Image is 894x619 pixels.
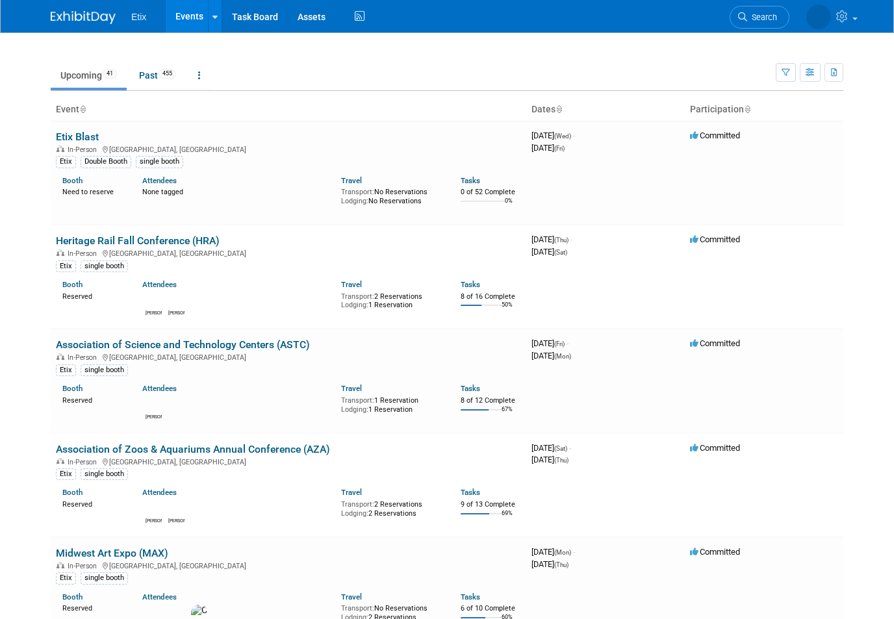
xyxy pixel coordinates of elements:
a: Association of Zoos & Aquariums Annual Conference (AZA) [56,521,330,533]
a: Attendees [142,435,177,444]
span: Lodging: [341,301,368,309]
a: Tasks [461,435,480,444]
div: Reserved [62,290,123,301]
img: ExhibitDay [51,11,116,24]
a: Travel [341,280,362,289]
span: (Fri) [554,145,565,152]
span: [DATE] [531,247,567,257]
span: Transport: [341,578,374,587]
span: - [567,389,568,399]
span: [DATE] [531,389,568,399]
a: Booth [62,280,83,289]
img: Amy Meyer [168,293,185,339]
span: Committed [690,131,740,140]
span: Search [715,12,745,22]
a: Tasks [461,280,480,289]
a: Sort by Start Date [556,104,562,114]
a: Etix Blast [56,131,99,143]
span: Etix [131,12,146,22]
span: In-Person [68,145,101,154]
span: (Sat) [554,523,567,530]
div: Etix [56,415,76,427]
div: single booth [136,156,183,168]
div: None tagged [142,185,332,197]
span: Lodging: [341,197,368,205]
img: In-Person Event [57,145,64,152]
a: Booth [62,176,83,185]
span: (Wed) [554,133,571,140]
img: Dennis Scanlon [146,293,162,362]
span: - [573,131,575,140]
img: In-Person Event [57,536,64,542]
div: Need to reserve [62,185,123,197]
th: Dates [526,99,685,121]
span: Lodging: [341,455,368,464]
div: No Reservations No Reservations [341,185,441,205]
div: Etix [56,546,76,558]
a: Sort by Event Name [79,104,86,114]
span: [DATE] [531,143,565,153]
span: In-Person [68,536,101,544]
div: Reserved [62,575,123,587]
div: single booth [81,260,128,272]
a: Attendees [142,176,177,185]
span: [DATE] [531,401,571,411]
span: In-Person [68,404,101,412]
div: 2 Reservations 1 Reservation [341,290,441,310]
a: Association of Science and Technology Centers (ASTC) [56,389,310,401]
span: [DATE] [531,131,575,140]
div: 9 of 13 Complete [461,578,521,587]
td: 50% [502,301,513,319]
div: Todd Pryor [146,494,162,501]
span: In-Person [68,249,101,258]
span: 455 [159,69,176,79]
div: 8 of 12 Complete [461,447,521,456]
img: Todd Pryor [146,448,162,494]
a: Tasks [461,566,480,575]
img: Todd Pryor [774,7,831,21]
span: Committed [690,389,740,399]
span: Lodging: [341,587,368,596]
span: (Thu) [554,236,568,244]
div: [GEOGRAPHIC_DATA], [GEOGRAPHIC_DATA] [56,402,521,412]
img: In-Person Event [57,249,64,256]
div: [GEOGRAPHIC_DATA], [GEOGRAPHIC_DATA] [56,534,521,544]
a: Search [698,6,758,29]
span: Transport: [341,292,374,301]
a: Attendees [142,280,177,289]
span: (Thu) [554,535,568,542]
th: Event [51,99,526,121]
span: - [569,521,571,531]
a: Booth [62,566,83,575]
span: 41 [103,69,117,79]
a: Travel [341,566,362,575]
div: [GEOGRAPHIC_DATA], [GEOGRAPHIC_DATA] [56,144,521,154]
a: Upcoming41 [51,63,127,88]
div: 2 Reservations 2 Reservations [341,575,441,596]
div: single booth [81,546,128,558]
a: Tasks [461,176,480,185]
td: 0% [505,197,513,215]
a: Travel [341,176,362,185]
a: Heritage Rail Fall Conference (HRA) [56,234,220,247]
div: Etix [56,156,76,168]
div: 1 Reservation 1 Reservation [341,444,441,464]
span: (Fri) [554,391,565,398]
span: Committed [690,521,740,531]
a: Attendees [142,566,177,575]
td: 69% [502,588,513,605]
span: - [570,234,572,244]
div: Amy Meyer [168,339,185,347]
a: Travel [341,435,362,444]
img: In-Person Event [57,404,64,411]
div: single booth [81,415,128,427]
span: [DATE] [531,234,572,244]
a: Past455 [129,63,186,88]
span: [DATE] [531,521,571,531]
span: [DATE] [531,533,568,542]
td: 67% [502,456,513,474]
div: 8 of 16 Complete [461,292,521,301]
div: [GEOGRAPHIC_DATA], [GEOGRAPHIC_DATA] [56,247,521,258]
a: Sort by Participation Type [744,104,750,114]
div: Reserved [62,444,123,456]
